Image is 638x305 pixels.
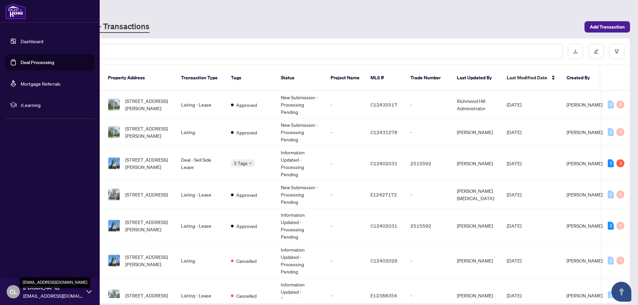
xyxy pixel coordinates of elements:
[608,257,614,265] div: 0
[616,191,624,198] div: 0
[568,44,583,59] button: download
[567,191,602,197] span: [PERSON_NAME]
[507,258,521,264] span: [DATE]
[608,291,614,299] div: 0
[275,146,325,181] td: Information Updated - Processing Pending
[405,181,452,208] td: -
[507,102,521,108] span: [DATE]
[236,129,257,136] span: Approved
[371,223,397,229] span: C12402031
[452,146,501,181] td: [PERSON_NAME]
[176,65,226,91] th: Transaction Type
[176,181,226,208] td: Listing - Lease
[452,243,501,278] td: [PERSON_NAME]
[108,189,120,200] img: thumbnail-img
[507,191,521,197] span: [DATE]
[405,65,452,91] th: Trade Number
[125,97,170,112] span: [STREET_ADDRESS][PERSON_NAME]
[20,277,90,288] div: [EMAIL_ADDRESS][DOMAIN_NAME]
[616,128,624,136] div: 0
[125,125,170,139] span: [STREET_ADDRESS][PERSON_NAME]
[236,222,257,230] span: Approved
[125,253,170,268] span: [STREET_ADDRESS][PERSON_NAME]
[611,282,631,302] button: Open asap
[452,118,501,146] td: [PERSON_NAME]
[23,292,83,299] span: [EMAIL_ADDRESS][DOMAIN_NAME]
[365,65,405,91] th: MLS #
[371,102,397,108] span: C12435517
[125,191,168,198] span: [STREET_ADDRESS]
[125,292,168,299] span: [STREET_ADDRESS]
[176,208,226,243] td: Listing - Lease
[108,99,120,110] img: thumbnail-img
[567,129,602,135] span: [PERSON_NAME]
[275,208,325,243] td: Information Updated - Processing Pending
[275,118,325,146] td: New Submission - Processing Pending
[507,129,521,135] span: [DATE]
[567,258,602,264] span: [PERSON_NAME]
[108,126,120,138] img: thumbnail-img
[108,255,120,266] img: thumbnail-img
[452,208,501,243] td: [PERSON_NAME]
[594,49,598,54] span: edit
[236,292,257,299] span: Cancelled
[501,65,561,91] th: Last Modified Date
[452,181,501,208] td: [PERSON_NAME][MEDICAL_DATA]
[21,81,60,87] a: Mortgage Referrals
[236,101,257,109] span: Approved
[405,118,452,146] td: -
[21,101,90,109] span: rLearning
[236,257,257,265] span: Cancelled
[452,91,501,118] td: Richmond Hill Administrator
[608,222,614,230] div: 2
[275,91,325,118] td: New Submission - Processing Pending
[176,146,226,181] td: Deal - Sell Side Lease
[371,129,397,135] span: C12431278
[608,128,614,136] div: 0
[371,160,397,166] span: C12402031
[176,91,226,118] td: Listing - Lease
[608,159,614,167] div: 5
[405,208,452,243] td: 2515592
[226,65,275,91] th: Tags
[614,49,619,54] span: filter
[325,243,365,278] td: -
[10,287,17,296] span: CL
[325,118,365,146] td: -
[405,146,452,181] td: 2515592
[588,44,604,59] button: edit
[325,65,365,91] th: Project Name
[176,243,226,278] td: Listing
[567,292,602,298] span: [PERSON_NAME]
[275,181,325,208] td: New Submission - Processing Pending
[616,101,624,109] div: 0
[125,218,170,233] span: [STREET_ADDRESS][PERSON_NAME]
[609,44,624,59] button: filter
[103,65,176,91] th: Property Address
[21,38,43,44] a: Dashboard
[616,159,624,167] div: 3
[585,21,630,33] button: Add Transaction
[507,74,547,81] span: Last Modified Date
[125,156,170,171] span: [STREET_ADDRESS][PERSON_NAME]
[561,65,601,91] th: Created By
[234,159,248,167] span: 3 Tags
[249,162,252,165] span: down
[325,91,365,118] td: -
[275,65,325,91] th: Status
[371,191,397,197] span: E12427172
[325,181,365,208] td: -
[567,223,602,229] span: [PERSON_NAME]
[590,22,625,32] span: Add Transaction
[108,220,120,231] img: thumbnail-img
[616,257,624,265] div: 0
[567,102,602,108] span: [PERSON_NAME]
[108,158,120,169] img: thumbnail-img
[573,49,578,54] span: download
[325,146,365,181] td: -
[108,290,120,301] img: thumbnail-img
[507,292,521,298] span: [DATE]
[325,208,365,243] td: -
[405,91,452,118] td: -
[5,3,26,19] img: logo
